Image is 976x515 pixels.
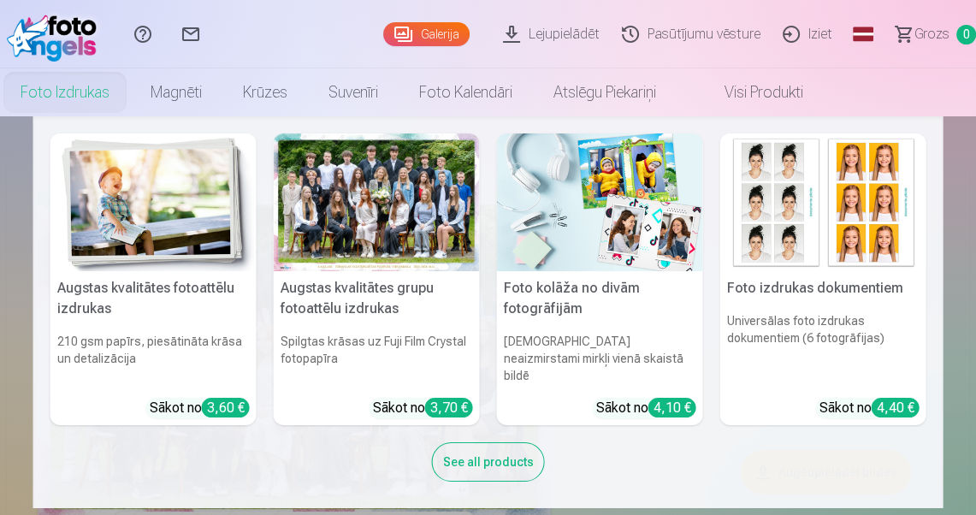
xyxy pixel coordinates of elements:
[497,271,703,326] h5: Foto kolāža no divām fotogrāfijām
[533,68,677,116] a: Atslēgu piekariņi
[308,68,399,116] a: Suvenīri
[274,271,480,326] h5: Augstas kvalitātes grupu fotoattēlu izdrukas
[7,7,105,62] img: /fa3
[432,452,545,470] a: See all products
[677,68,824,116] a: Visi produkti
[202,398,250,417] div: 3,60 €
[497,133,703,425] a: Foto kolāža no divām fotogrāfijāmFoto kolāža no divām fotogrāfijām[DEMOGRAPHIC_DATA] neaizmirstam...
[720,133,926,425] a: Foto izdrukas dokumentiemFoto izdrukas dokumentiemUniversālas foto izdrukas dokumentiem (6 fotogr...
[274,133,480,425] a: Augstas kvalitātes grupu fotoattēlu izdrukasSpilgtas krāsas uz Fuji Film Crystal fotopapīraSākot ...
[720,271,926,305] h5: Foto izdrukas dokumentiem
[425,398,473,417] div: 3,70 €
[720,133,926,271] img: Foto izdrukas dokumentiem
[720,305,926,391] h6: Universālas foto izdrukas dokumentiem (6 fotogrāfijas)
[432,442,545,482] div: See all products
[819,398,920,418] div: Sākot no
[648,398,696,417] div: 4,10 €
[373,398,473,418] div: Sākot no
[497,326,703,391] h6: [DEMOGRAPHIC_DATA] neaizmirstami mirkļi vienā skaistā bildē
[596,398,696,418] div: Sākot no
[274,326,480,391] h6: Spilgtas krāsas uz Fuji Film Crystal fotopapīra
[50,133,257,425] a: Augstas kvalitātes fotoattēlu izdrukasAugstas kvalitātes fotoattēlu izdrukas210 gsm papīrs, piesā...
[50,326,257,391] h6: 210 gsm papīrs, piesātināta krāsa un detalizācija
[914,24,949,44] span: Grozs
[50,133,257,271] img: Augstas kvalitātes fotoattēlu izdrukas
[399,68,533,116] a: Foto kalendāri
[50,271,257,326] h5: Augstas kvalitātes fotoattēlu izdrukas
[150,398,250,418] div: Sākot no
[130,68,222,116] a: Magnēti
[222,68,308,116] a: Krūzes
[956,25,976,44] span: 0
[497,133,703,271] img: Foto kolāža no divām fotogrāfijām
[383,22,470,46] a: Galerija
[872,398,920,417] div: 4,40 €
